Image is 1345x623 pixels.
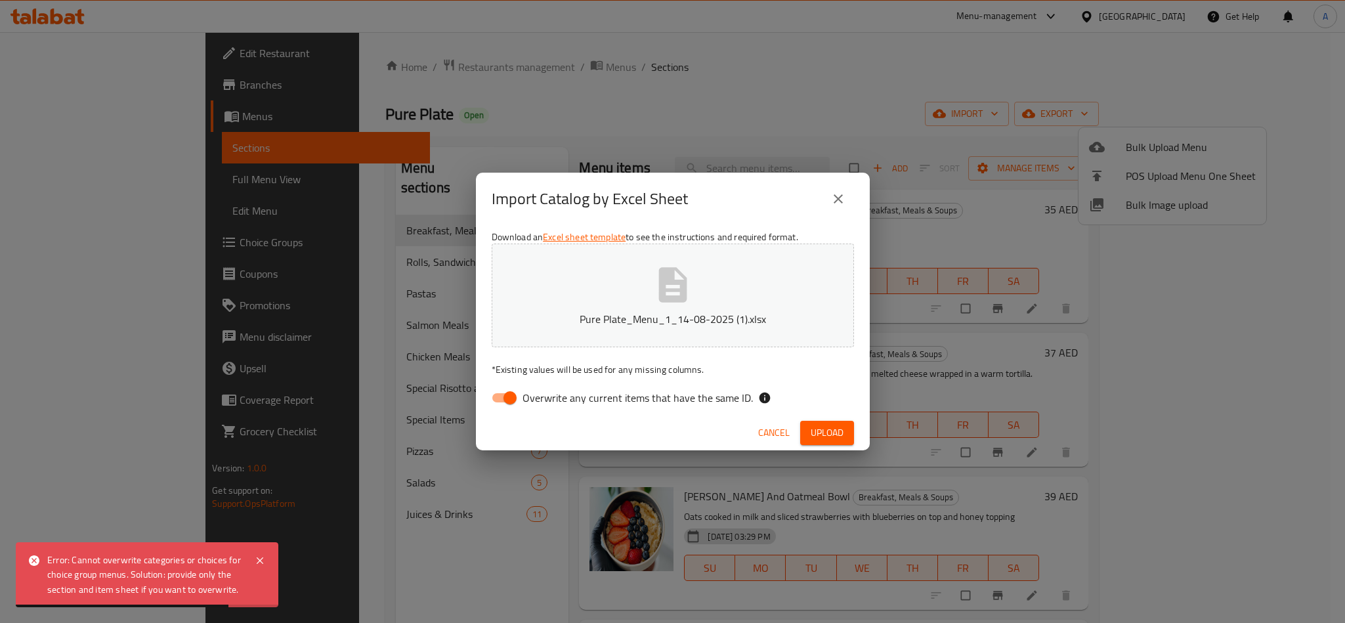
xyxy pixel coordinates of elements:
p: Pure Plate_Menu_1_14-08-2025 (1).xlsx [512,311,834,327]
svg: If the overwrite option isn't selected, then the items that match an existing ID will be ignored ... [758,391,771,404]
button: Pure Plate_Menu_1_14-08-2025 (1).xlsx [492,244,854,347]
button: Upload [800,421,854,445]
span: Upload [811,425,843,441]
h2: Import Catalog by Excel Sheet [492,188,688,209]
span: Overwrite any current items that have the same ID. [523,390,753,406]
div: Error: Cannot overwrite categories or choices for choice group menus. Solution: provide only the ... [47,553,242,597]
p: Existing values will be used for any missing columns. [492,363,854,376]
button: Cancel [753,421,795,445]
a: Excel sheet template [543,228,626,246]
button: close [822,183,854,215]
div: Download an to see the instructions and required format. [476,225,870,416]
span: Cancel [758,425,790,441]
